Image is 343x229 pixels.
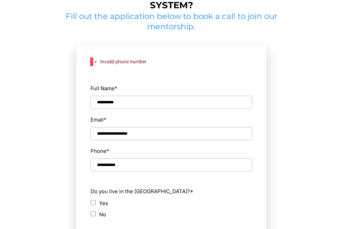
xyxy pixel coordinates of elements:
label: Do you live in the [GEOGRAPHIC_DATA]? [90,187,252,196]
span: Invalid phone number [100,59,146,64]
label: Email [90,115,106,124]
label: No [99,210,106,219]
label: Phone [90,146,109,156]
h2: Fill out the application below to book a call to join our mentorship. [58,11,285,32]
label: Yes [99,199,108,208]
label: Full Name [90,84,117,93]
